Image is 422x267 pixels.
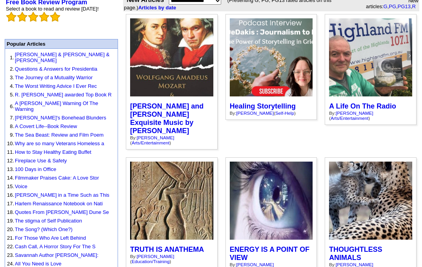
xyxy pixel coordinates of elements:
a: How to Stay Healthy Eating Buffet [15,149,91,155]
a: [PERSON_NAME]'s Bonehead Blunders [15,115,106,121]
a: [PERSON_NAME] [236,110,274,116]
div: By: ( ) [329,110,412,121]
a: [PERSON_NAME] [137,135,174,140]
font: 19. [7,218,14,224]
a: Self-Help [275,110,294,116]
a: PG13 [398,4,411,9]
font: 22. [7,244,14,249]
a: Healing Storytelling [230,102,296,110]
a: [PERSON_NAME] in a Time Such as This [15,192,109,198]
a: A [PERSON_NAME] Warning Of The Warning [15,100,98,112]
a: Filmmaker Praises Cake: A Love Stor [15,175,99,181]
a: Voice [15,183,27,189]
font: 4. [10,83,14,89]
font: 1. [10,55,14,61]
a: G [383,4,387,9]
a: [PERSON_NAME] & [PERSON_NAME] & [PERSON_NAME] [15,52,109,63]
a: A Life On The Radio [329,102,396,110]
font: 13. [7,166,14,172]
font: Select a book to read and review [DATE]! [6,6,99,12]
a: [PERSON_NAME] [336,262,373,267]
font: 14. [7,175,14,181]
a: ENERGY IS A POINT OF VIEW [230,246,309,262]
div: By: ( ) [130,254,213,264]
a: The Sea Beast: Review and Film Poem [15,132,104,138]
font: 20. [7,226,14,232]
a: The stigma of Self Publication [15,218,82,224]
a: A Covert Life--Book Review [15,123,77,129]
font: 12. [7,158,14,164]
a: Arts/Entertainment [331,116,368,121]
a: PG [389,4,396,9]
a: Fireplace Use & Safety [15,158,67,164]
font: 18. [7,209,14,215]
a: TRUTH IS ANATHEMA [130,246,204,253]
img: bigemptystars.png [50,12,60,22]
a: All You Need is Love [15,261,61,267]
a: [PERSON_NAME] and [PERSON_NAME] Exquisite Music by [PERSON_NAME] [130,102,204,135]
a: Why are so many Veterans Homeless a [15,141,104,146]
font: 11. [7,149,14,155]
font: 23. [7,252,14,258]
font: 21. [7,235,14,241]
a: Questions & Answers for Presidentia [15,66,97,72]
img: bigemptystars.png [28,12,38,22]
font: 3. [10,75,14,80]
a: R [412,4,415,9]
a: THOUGHTLESS ANIMALS [329,246,382,262]
font: 16. [7,192,14,198]
a: Arts/Entertainment [132,140,170,145]
a: The Journey of a Mutuality Warrior [15,75,93,80]
font: 8. [10,123,14,129]
a: [PERSON_NAME] [336,110,373,116]
font: 9. [10,132,14,138]
font: 2. [10,66,14,72]
a: The Worst Writing Advice I Ever Rec [15,83,97,89]
a: Education/Training [132,259,170,264]
a: Harlem Renaissance Notebook on Nati [15,201,103,206]
a: 100 Days in Office [15,166,56,172]
a: R. [PERSON_NAME] awarded Top Book R [15,92,112,98]
div: By: ( ) [130,135,213,145]
a: Savannah Author [PERSON_NAME]: [15,252,98,258]
img: bigemptystars.png [6,12,16,22]
div: By: ( ) [230,110,313,116]
font: Popular Articles [7,41,45,47]
a: The Song? (Which One?) [15,226,72,232]
a: [PERSON_NAME] [236,262,274,267]
a: Articles by date [138,5,176,11]
font: 10. [7,141,14,146]
a: [PERSON_NAME] [137,254,174,259]
font: 5. [10,92,14,98]
font: 7. [10,115,14,121]
font: 6. [10,103,14,109]
a: Cash Call, A Horror Story For The S [15,244,95,249]
img: bigemptystars.png [17,12,27,22]
font: 17. [7,201,14,206]
font: 15. [7,183,14,189]
font: 24. [7,261,14,267]
a: For Those Who Are Left Behind [15,235,86,241]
